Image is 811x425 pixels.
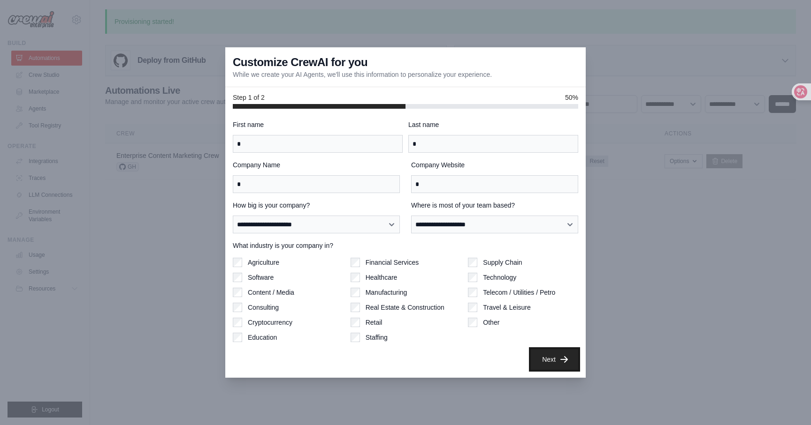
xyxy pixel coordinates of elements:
label: Consulting [248,303,279,312]
label: Company Website [411,160,578,170]
label: Cryptocurrency [248,318,292,327]
label: Where is most of your team based? [411,201,578,210]
p: While we create your AI Agents, we'll use this information to personalize your experience. [233,70,492,79]
label: Retail [366,318,383,327]
span: Step 1 of 2 [233,93,265,102]
label: Staffing [366,333,388,342]
label: Content / Media [248,288,294,297]
label: First name [233,120,403,129]
label: Telecom / Utilities / Petro [483,288,555,297]
label: Financial Services [366,258,419,267]
label: Last name [408,120,578,129]
label: Agriculture [248,258,279,267]
span: 50% [565,93,578,102]
h3: Customize CrewAI for you [233,55,367,70]
label: Company Name [233,160,400,170]
label: Software [248,273,274,282]
label: Supply Chain [483,258,522,267]
label: Technology [483,273,516,282]
label: Real Estate & Construction [366,303,444,312]
label: Other [483,318,499,327]
label: Manufacturing [366,288,407,297]
label: Healthcare [366,273,398,282]
label: How big is your company? [233,201,400,210]
label: Travel & Leisure [483,303,530,312]
button: Next [531,349,578,370]
label: Education [248,333,277,342]
label: What industry is your company in? [233,241,578,250]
